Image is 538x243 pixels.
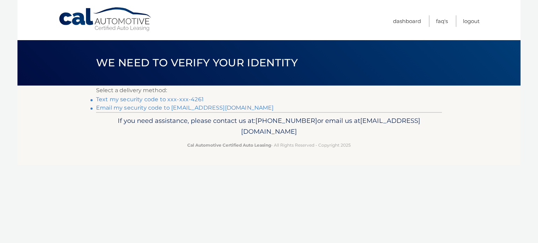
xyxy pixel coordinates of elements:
p: Select a delivery method: [96,86,442,95]
p: - All Rights Reserved - Copyright 2025 [101,141,437,149]
a: Text my security code to xxx-xxx-4261 [96,96,204,103]
p: If you need assistance, please contact us at: or email us at [101,115,437,138]
a: Dashboard [393,15,421,27]
span: We need to verify your identity [96,56,298,69]
span: [PHONE_NUMBER] [255,117,317,125]
a: Email my security code to [EMAIL_ADDRESS][DOMAIN_NAME] [96,104,274,111]
a: Cal Automotive [58,7,153,32]
a: Logout [463,15,480,27]
strong: Cal Automotive Certified Auto Leasing [187,142,271,148]
a: FAQ's [436,15,448,27]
